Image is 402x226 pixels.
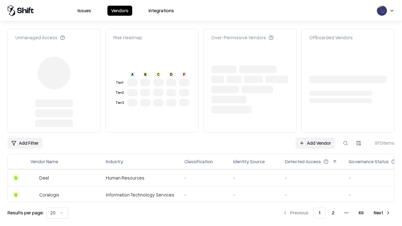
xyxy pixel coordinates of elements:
button: Integrations [145,6,178,16]
div: Tier 2 [115,90,125,95]
button: 2 [327,207,340,218]
p: Results per page: [8,209,44,216]
nav: pagination [279,207,394,218]
div: A [130,72,135,77]
button: Next [370,207,394,218]
div: Deel [39,175,49,181]
img: Coralogix [30,191,37,198]
div: Governance Status [349,158,389,165]
div: Unmanaged Access [15,34,65,41]
button: Issues [74,6,95,16]
div: Classification [184,158,213,165]
div: Detected Access [285,158,321,165]
div: Over-Permissive Vendors [211,34,274,41]
div: B [13,191,19,198]
a: Add Vendor [296,137,335,149]
button: Vendors [107,6,132,16]
div: D [169,72,174,77]
div: Human Resources [106,175,174,181]
div: - [285,175,339,181]
div: Identity Source [233,158,265,165]
button: 49 [353,207,369,218]
div: B [13,175,19,181]
div: - [285,191,339,198]
div: - [233,175,275,181]
div: Risk Heatmap [113,34,142,41]
div: C [156,72,161,77]
div: Coralogix [39,191,59,198]
div: F [182,72,187,77]
div: Offboarded Vendors [309,34,353,41]
div: - [184,191,223,198]
div: Information Technology Services [106,191,174,198]
button: Add Filter [8,137,42,149]
div: Tier 1 [115,80,125,85]
button: 1 [313,207,326,218]
div: Industry [106,158,123,165]
div: - [233,191,275,198]
div: - [184,175,223,181]
img: Deel [30,175,37,181]
div: Vendor Name [30,158,58,165]
div: B [143,72,148,77]
div: 970 items [369,140,394,146]
div: Tier 3 [115,100,125,105]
